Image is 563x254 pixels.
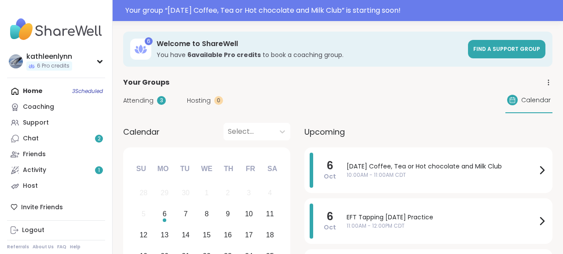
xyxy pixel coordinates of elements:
a: Friends [7,147,105,162]
span: Find a support group [473,45,540,53]
div: Choose Monday, October 6th, 2025 [155,205,174,224]
div: Logout [22,226,44,235]
b: 6 available Pro credit s [187,50,261,59]
div: Choose Saturday, October 18th, 2025 [260,226,279,245]
a: Chat2 [7,131,105,147]
div: Activity [23,166,46,175]
span: 10:00AM - 11:00AM CDT [347,171,537,179]
div: Choose Sunday, October 12th, 2025 [134,226,153,245]
div: 7 [184,208,188,220]
div: Not available Wednesday, October 1st, 2025 [197,184,216,203]
div: 18 [266,229,274,241]
span: 2 [98,135,101,143]
a: Support [7,115,105,131]
div: 12 [139,229,147,241]
a: About Us [33,244,54,250]
div: Not available Monday, September 29th, 2025 [155,184,174,203]
div: Tu [175,159,194,179]
div: Not available Sunday, September 28th, 2025 [134,184,153,203]
span: Your Groups [123,77,169,88]
div: Your group “ [DATE] Coffee, Tea or Hot chocolate and Milk Club ” is starting soon! [125,5,558,16]
a: Activity1 [7,162,105,178]
a: Coaching [7,99,105,115]
div: Not available Thursday, October 2nd, 2025 [219,184,238,203]
span: 1 [98,167,100,174]
div: Th [219,159,238,179]
div: 2 [226,187,230,199]
div: 14 [182,229,190,241]
div: Choose Thursday, October 9th, 2025 [219,205,238,224]
span: [DATE] Coffee, Tea or Hot chocolate and Milk Club [347,162,537,171]
div: Invite Friends [7,199,105,215]
div: 1 [205,187,209,199]
div: 0 [214,96,223,105]
div: Mo [153,159,172,179]
div: Choose Tuesday, October 7th, 2025 [176,205,195,224]
img: kathleenlynn [9,54,23,68]
a: Find a support group [468,40,545,58]
span: Oct [324,172,336,181]
span: Attending [123,96,154,105]
div: 6 [163,208,167,220]
div: 28 [139,187,147,199]
span: Calendar [123,126,160,138]
div: Choose Friday, October 10th, 2025 [239,205,258,224]
div: 3 [157,96,166,105]
div: Not available Tuesday, September 30th, 2025 [176,184,195,203]
div: 5 [142,208,146,220]
a: Help [70,244,80,250]
div: Choose Thursday, October 16th, 2025 [219,226,238,245]
div: We [197,159,216,179]
div: 3 [247,187,251,199]
div: Su [132,159,151,179]
h3: You have to book a coaching group. [157,50,463,59]
div: Chat [23,134,39,143]
span: Hosting [187,96,211,105]
div: Coaching [23,103,54,111]
div: Host [23,182,38,190]
div: Not available Sunday, October 5th, 2025 [134,205,153,224]
div: 13 [161,229,168,241]
a: Referrals [7,244,29,250]
a: FAQ [57,244,66,250]
span: Upcoming [304,126,345,138]
div: 30 [182,187,190,199]
div: 10 [245,208,253,220]
div: Choose Tuesday, October 14th, 2025 [176,226,195,245]
span: 6 Pro credits [37,62,69,70]
span: EFT Tapping [DATE] Practice [347,213,537,222]
div: Not available Saturday, October 4th, 2025 [260,184,279,203]
div: 6 [145,37,153,45]
div: 17 [245,229,253,241]
div: Choose Monday, October 13th, 2025 [155,226,174,245]
div: Choose Saturday, October 11th, 2025 [260,205,279,224]
div: Sa [263,159,282,179]
h3: Welcome to ShareWell [157,39,463,49]
div: Choose Friday, October 17th, 2025 [239,226,258,245]
span: Calendar [521,96,551,105]
span: Oct [324,223,336,232]
div: 11 [266,208,274,220]
div: Choose Wednesday, October 15th, 2025 [197,226,216,245]
div: Not available Friday, October 3rd, 2025 [239,184,258,203]
div: Support [23,118,49,127]
span: 11:00AM - 12:00PM CDT [347,222,537,230]
div: Friends [23,150,46,159]
div: 9 [226,208,230,220]
span: 6 [326,160,333,172]
div: 8 [205,208,209,220]
img: ShareWell Nav Logo [7,14,105,45]
div: 4 [268,187,272,199]
span: 6 [326,211,333,223]
div: 16 [224,229,232,241]
div: 15 [203,229,211,241]
div: Choose Wednesday, October 8th, 2025 [197,205,216,224]
a: Logout [7,222,105,238]
div: 29 [161,187,168,199]
div: kathleenlynn [26,52,72,61]
div: Fr [241,159,260,179]
a: Host [7,178,105,194]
